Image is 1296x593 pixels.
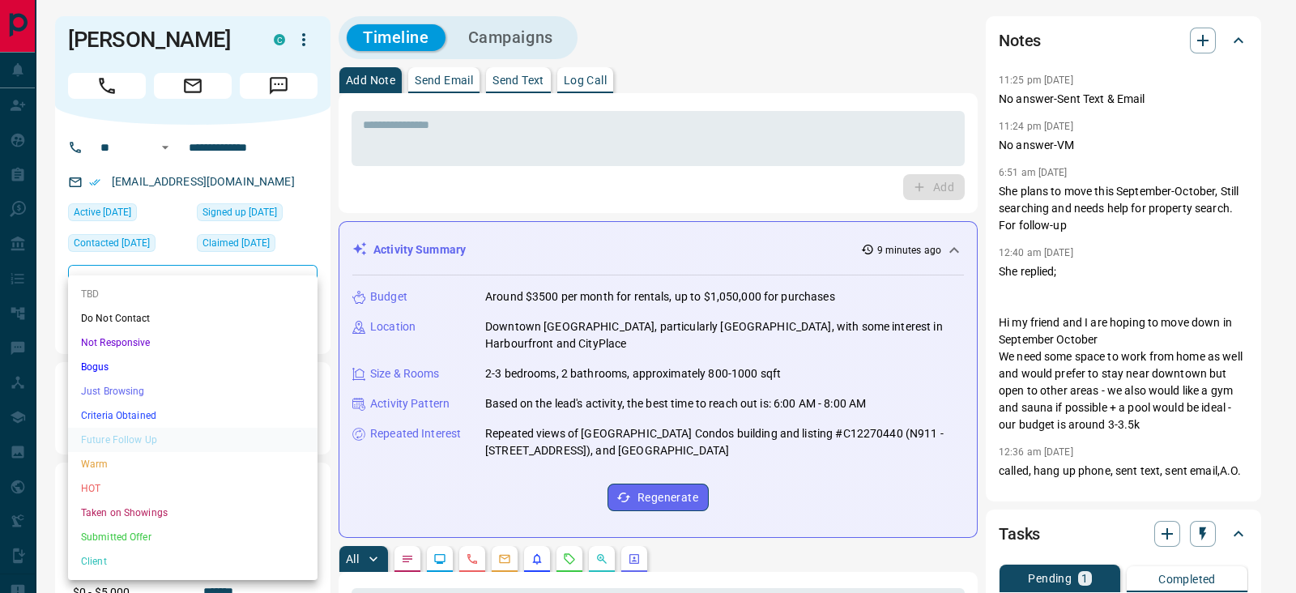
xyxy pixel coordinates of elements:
li: Warm [68,452,318,476]
li: Just Browsing [68,379,318,403]
li: Client [68,549,318,574]
li: Do Not Contact [68,306,318,331]
li: Criteria Obtained [68,403,318,428]
li: Taken on Showings [68,501,318,525]
li: TBD [68,282,318,306]
li: Bogus [68,355,318,379]
li: Submitted Offer [68,525,318,549]
li: Not Responsive [68,331,318,355]
li: HOT [68,476,318,501]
